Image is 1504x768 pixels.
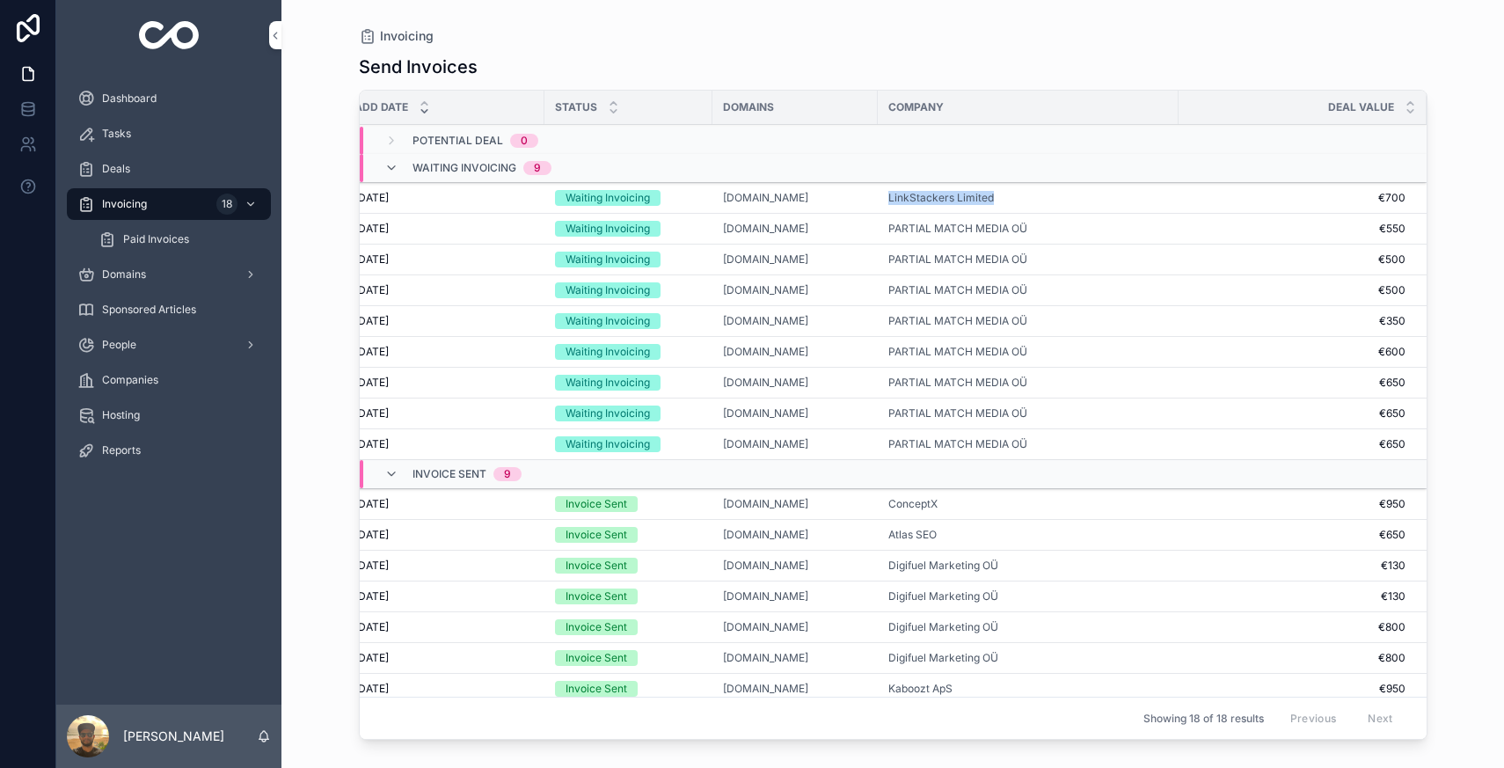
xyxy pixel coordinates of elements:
[723,314,808,328] a: [DOMAIN_NAME]
[723,589,808,603] a: [DOMAIN_NAME]
[380,27,434,45] span: Invoicing
[67,329,271,361] a: People
[413,161,516,175] span: Waiting Invoicing
[888,376,1027,390] span: PARTIAL MATCH MEDIA OÜ
[359,27,434,45] a: Invoicing
[354,191,389,205] span: [DATE]
[555,100,597,114] span: Status
[566,650,627,666] div: Invoice Sent
[888,191,994,205] a: LinkStackers Limited
[354,252,389,267] span: [DATE]
[566,558,627,574] div: Invoice Sent
[67,188,271,220] a: Invoicing18
[888,620,998,634] a: Digifuel Marketing OÜ
[102,267,146,282] span: Domains
[1179,528,1405,542] span: €650
[888,345,1027,359] a: PARTIAL MATCH MEDIA OÜ
[566,527,627,543] div: Invoice Sent
[102,303,196,317] span: Sponsored Articles
[1179,222,1405,236] span: €550
[1179,559,1405,573] span: €130
[888,222,1027,236] a: PARTIAL MATCH MEDIA OÜ
[354,376,389,390] span: [DATE]
[354,345,389,359] span: [DATE]
[1179,620,1405,634] span: €800
[566,619,627,635] div: Invoice Sent
[888,314,1027,328] a: PARTIAL MATCH MEDIA OÜ
[1179,406,1405,421] span: €650
[723,651,808,665] a: [DOMAIN_NAME]
[67,294,271,325] a: Sponsored Articles
[521,134,528,148] div: 0
[67,83,271,114] a: Dashboard
[354,620,389,634] span: [DATE]
[354,283,389,297] span: [DATE]
[354,497,389,511] span: [DATE]
[723,252,808,267] span: [DOMAIN_NAME]
[566,190,650,206] div: Waiting Invoicing
[1179,345,1405,359] span: €600
[354,528,389,542] span: [DATE]
[102,408,140,422] span: Hosting
[102,127,131,141] span: Tasks
[102,338,136,352] span: People
[1328,100,1394,114] span: Deal Value
[566,436,650,452] div: Waiting Invoicing
[566,375,650,391] div: Waiting Invoicing
[888,682,953,696] a: Kaboozt ApS
[723,497,808,511] a: [DOMAIN_NAME]
[504,467,511,481] div: 9
[67,118,271,150] a: Tasks
[566,344,650,360] div: Waiting Invoicing
[102,162,130,176] span: Deals
[56,70,281,489] div: scrollable content
[888,252,1027,267] span: PARTIAL MATCH MEDIA OÜ
[888,559,998,573] span: Digifuel Marketing OÜ
[566,252,650,267] div: Waiting Invoicing
[413,134,503,148] span: Potential Deal
[723,283,808,297] span: [DOMAIN_NAME]
[888,406,1027,421] span: PARTIAL MATCH MEDIA OÜ
[139,21,200,49] img: App logo
[102,443,141,457] span: Reports
[354,589,389,603] span: [DATE]
[67,153,271,185] a: Deals
[888,283,1027,297] a: PARTIAL MATCH MEDIA OÜ
[1179,497,1405,511] span: €950
[723,100,774,114] span: Domains
[566,589,627,604] div: Invoice Sent
[216,194,237,215] div: 18
[1179,589,1405,603] span: €130
[723,376,808,390] a: [DOMAIN_NAME]
[354,651,389,665] span: [DATE]
[1179,682,1405,696] span: €950
[1179,376,1405,390] span: €650
[888,497,938,511] span: ConceptX
[123,728,224,745] p: [PERSON_NAME]
[723,559,808,573] span: [DOMAIN_NAME]
[566,221,650,237] div: Waiting Invoicing
[723,406,808,421] a: [DOMAIN_NAME]
[723,682,808,696] span: [DOMAIN_NAME]
[723,345,808,359] a: [DOMAIN_NAME]
[1179,651,1405,665] span: €800
[102,373,158,387] span: Companies
[723,528,808,542] a: [DOMAIN_NAME]
[723,620,808,634] a: [DOMAIN_NAME]
[566,406,650,421] div: Waiting Invoicing
[888,589,998,603] a: Digifuel Marketing OÜ
[1143,712,1264,726] span: Showing 18 of 18 results
[888,651,998,665] a: Digifuel Marketing OÜ
[354,406,389,421] span: [DATE]
[888,528,937,542] a: Atlas SEO
[354,437,389,451] span: [DATE]
[534,161,541,175] div: 9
